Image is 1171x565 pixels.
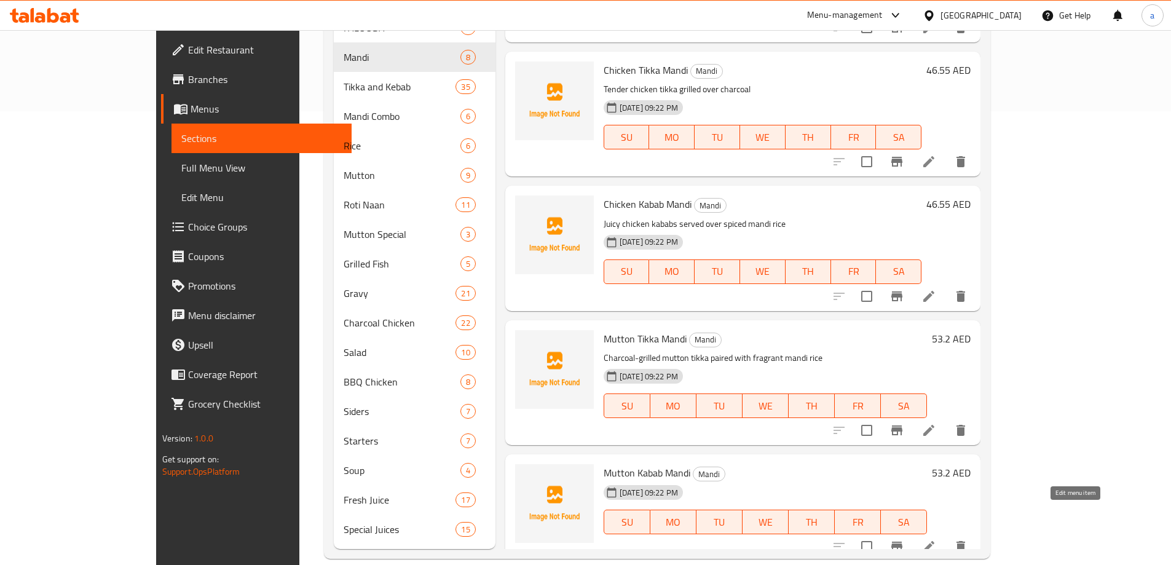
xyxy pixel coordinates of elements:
[791,128,826,146] span: TH
[461,376,475,388] span: 8
[747,513,784,531] span: WE
[344,286,456,301] div: Gravy
[334,279,495,308] div: Gravy21
[172,153,352,183] a: Full Menu View
[786,125,831,149] button: TH
[926,61,971,79] h6: 46.55 AED
[344,315,456,330] span: Charcoal Chicken
[334,72,495,101] div: Tikka and Kebab35
[161,35,352,65] a: Edit Restaurant
[334,190,495,219] div: Roti Naan11
[700,128,735,146] span: TU
[162,451,219,467] span: Get support on:
[946,282,976,311] button: delete
[188,338,342,352] span: Upsell
[881,263,917,280] span: SA
[615,371,683,382] span: [DATE] 09:22 PM
[604,61,688,79] span: Chicken Tikka Mandi
[609,128,645,146] span: SU
[188,72,342,87] span: Branches
[604,125,650,149] button: SU
[161,242,352,271] a: Coupons
[334,101,495,131] div: Mandi Combo6
[344,522,456,537] span: Special Juices
[609,397,645,415] span: SU
[794,397,830,415] span: TH
[455,492,475,507] div: items
[455,315,475,330] div: items
[344,463,460,478] div: Soup
[946,147,976,176] button: delete
[882,416,912,445] button: Branch-specific-item
[188,42,342,57] span: Edit Restaurant
[334,367,495,397] div: BBQ Chicken8
[461,52,475,63] span: 8
[604,216,921,232] p: Juicy chicken kababs served over spiced mandi rice
[932,464,971,481] h6: 53.2 AED
[344,50,460,65] div: Mandi
[334,42,495,72] div: Mandi8
[344,168,460,183] span: Mutton
[515,61,594,140] img: Chicken Tikka Mandi
[344,345,456,360] span: Salad
[876,125,921,149] button: SA
[690,64,723,79] div: Mandi
[882,147,912,176] button: Branch-specific-item
[696,393,743,418] button: TU
[334,515,495,544] div: Special Juices15
[695,259,740,284] button: TU
[161,271,352,301] a: Promotions
[881,393,927,418] button: SA
[344,492,456,507] span: Fresh Juice
[609,513,645,531] span: SU
[161,65,352,94] a: Branches
[344,404,460,419] div: Siders
[1150,9,1154,22] span: a
[701,513,738,531] span: TU
[188,249,342,264] span: Coupons
[188,279,342,293] span: Promotions
[456,81,475,93] span: 35
[344,138,460,153] span: Rice
[655,513,692,531] span: MO
[461,111,475,122] span: 6
[789,510,835,534] button: TH
[604,393,650,418] button: SU
[161,360,352,389] a: Coverage Report
[740,259,786,284] button: WE
[455,522,475,537] div: items
[334,308,495,338] div: Charcoal Chicken22
[794,513,830,531] span: TH
[455,197,475,212] div: items
[649,125,695,149] button: MO
[696,510,743,534] button: TU
[881,128,917,146] span: SA
[344,433,460,448] span: Starters
[334,131,495,160] div: Rice6
[791,263,826,280] span: TH
[461,229,475,240] span: 3
[334,249,495,279] div: Grilled Fish5
[456,288,475,299] span: 21
[836,263,872,280] span: FR
[172,124,352,153] a: Sections
[650,510,696,534] button: MO
[334,485,495,515] div: Fresh Juice17
[515,330,594,409] img: Mutton Tikka Mandi
[615,487,683,499] span: [DATE] 09:22 PM
[181,131,342,146] span: Sections
[840,397,876,415] span: FR
[886,397,922,415] span: SA
[881,510,927,534] button: SA
[747,397,784,415] span: WE
[162,464,240,480] a: Support.OpsPlatform
[188,308,342,323] span: Menu disclaimer
[344,227,460,242] span: Mutton Special
[456,524,475,535] span: 15
[344,109,460,124] span: Mandi Combo
[654,128,690,146] span: MO
[460,374,476,389] div: items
